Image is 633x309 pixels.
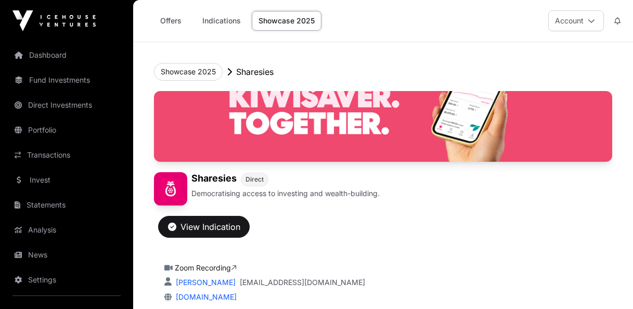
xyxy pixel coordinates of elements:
[8,169,125,191] a: Invest
[236,66,274,78] p: Sharesies
[252,11,321,31] a: Showcase 2025
[154,91,612,162] img: Sharesies
[158,226,250,237] a: View Indication
[191,188,380,199] p: Democratising access to investing and wealth-building.
[8,44,125,67] a: Dashboard
[154,63,223,81] button: Showcase 2025
[172,292,237,301] a: [DOMAIN_NAME]
[191,172,237,186] h1: Sharesies
[240,277,365,288] a: [EMAIL_ADDRESS][DOMAIN_NAME]
[548,10,604,31] button: Account
[246,175,264,184] span: Direct
[8,243,125,266] a: News
[8,94,125,117] a: Direct Investments
[8,144,125,166] a: Transactions
[168,221,240,233] div: View Indication
[8,218,125,241] a: Analysis
[8,119,125,141] a: Portfolio
[8,268,125,291] a: Settings
[150,11,191,31] a: Offers
[158,216,250,238] button: View Indication
[8,194,125,216] a: Statements
[196,11,248,31] a: Indications
[174,278,236,287] a: [PERSON_NAME]
[8,69,125,92] a: Fund Investments
[175,263,237,272] a: Zoom Recording
[12,10,96,31] img: Icehouse Ventures Logo
[154,172,187,205] img: Sharesies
